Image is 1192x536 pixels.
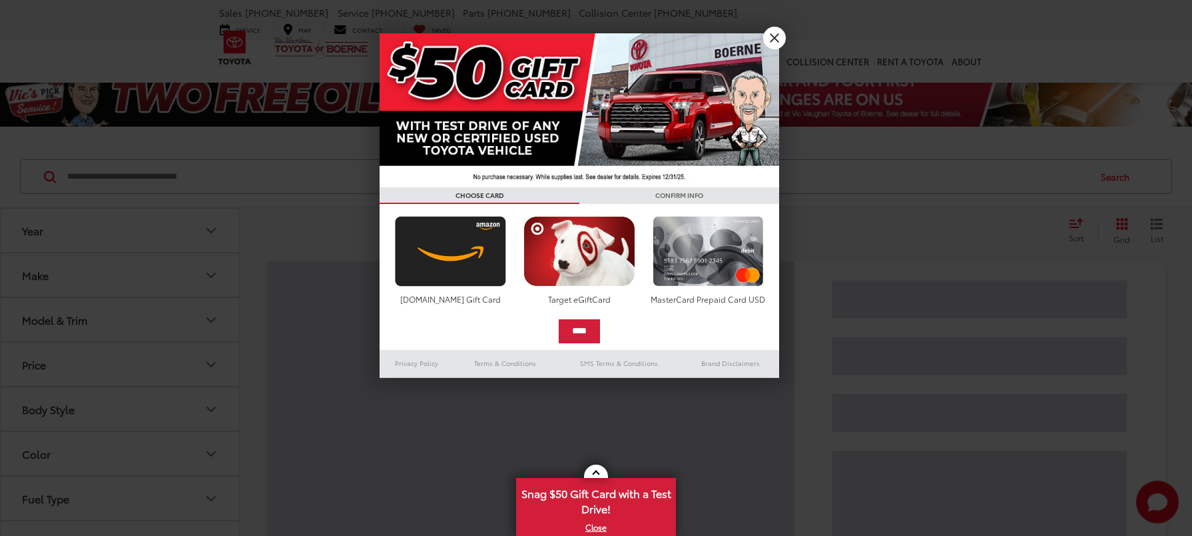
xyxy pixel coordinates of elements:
[380,355,454,371] a: Privacy Policy
[392,293,509,305] div: [DOMAIN_NAME] Gift Card
[380,187,579,204] h3: CHOOSE CARD
[649,293,767,305] div: MasterCard Prepaid Card USD
[579,187,779,204] h3: CONFIRM INFO
[682,355,779,371] a: Brand Disclaimers
[520,216,638,287] img: targetcard.png
[517,479,675,520] span: Snag $50 Gift Card with a Test Drive!
[454,355,556,371] a: Terms & Conditions
[649,216,767,287] img: mastercard.png
[392,216,509,287] img: amazoncard.png
[380,33,779,187] img: 42635_top_851395.jpg
[556,355,682,371] a: SMS Terms & Conditions
[520,293,638,305] div: Target eGiftCard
